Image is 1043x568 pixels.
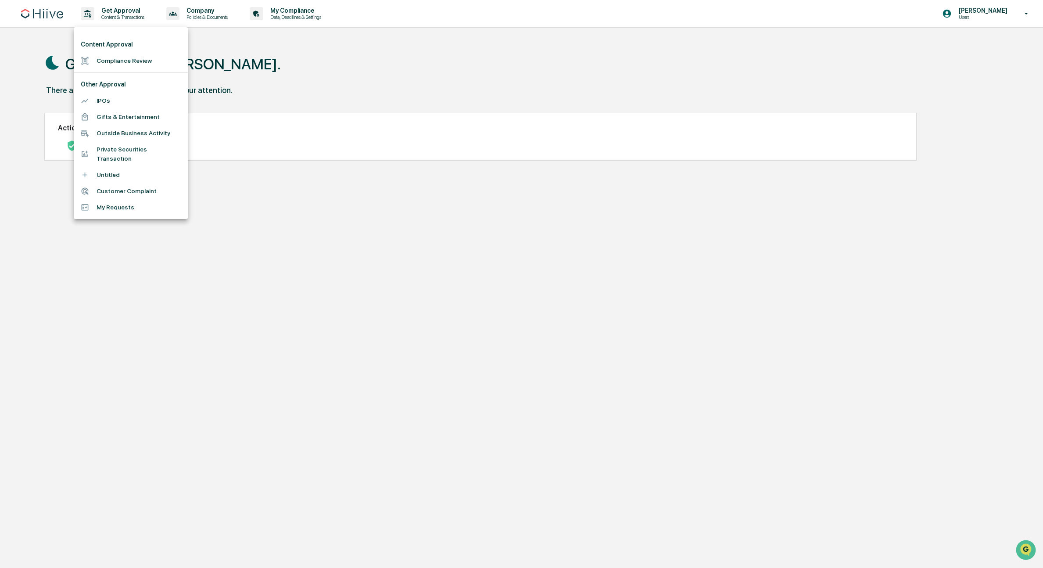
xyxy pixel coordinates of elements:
[18,127,55,136] span: Data Lookup
[74,125,188,141] li: Outside Business Activity
[74,36,188,53] li: Content Approval
[74,199,188,216] li: My Requests
[18,111,57,119] span: Preclearance
[60,107,112,123] a: 🗄️Attestations
[30,76,111,83] div: We're available if you need us!
[74,141,188,167] li: Private Securities Transaction
[74,167,188,183] li: Untitled
[74,53,188,69] li: Compliance Review
[1015,539,1039,563] iframe: Open customer support
[87,149,106,155] span: Pylon
[9,67,25,83] img: 1746055101610-c473b297-6a78-478c-a979-82029cc54cd1
[64,111,71,119] div: 🗄️
[30,67,144,76] div: Start new chat
[74,109,188,125] li: Gifts & Entertainment
[72,111,109,119] span: Attestations
[23,40,145,49] input: Clear
[5,107,60,123] a: 🖐️Preclearance
[62,148,106,155] a: Powered byPylon
[9,128,16,135] div: 🔎
[9,111,16,119] div: 🖐️
[74,76,188,93] li: Other Approval
[5,124,59,140] a: 🔎Data Lookup
[74,183,188,199] li: Customer Complaint
[149,70,160,80] button: Start new chat
[9,18,160,32] p: How can we help?
[74,93,188,109] li: IPOs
